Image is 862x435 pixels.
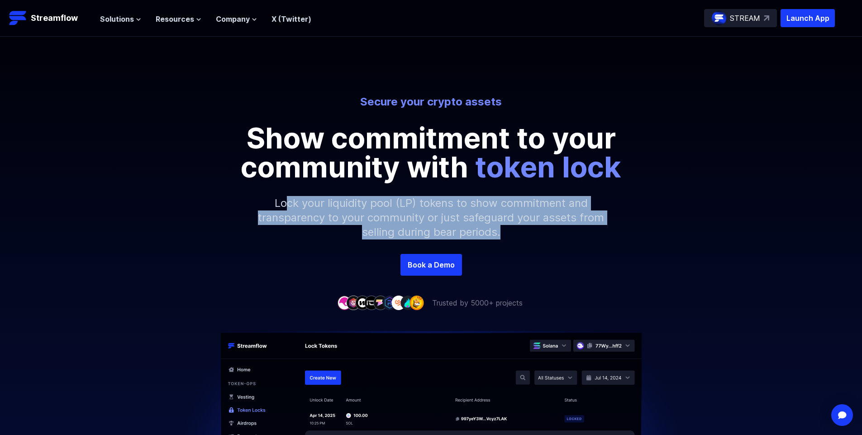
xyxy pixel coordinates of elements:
[382,296,397,310] img: company-6
[373,296,388,310] img: company-5
[181,95,682,109] p: Secure your crypto assets
[764,15,769,21] img: top-right-arrow.svg
[400,254,462,276] a: Book a Demo
[31,12,78,24] p: Streamflow
[216,14,257,24] button: Company
[831,404,853,426] div: Open Intercom Messenger
[730,13,760,24] p: STREAM
[9,9,91,27] a: Streamflow
[475,149,621,184] span: token lock
[237,182,626,254] p: Lock your liquidity pool (LP) tokens to show commitment and transparency to your community or jus...
[100,14,134,24] span: Solutions
[100,14,141,24] button: Solutions
[410,296,424,310] img: company-9
[704,9,777,27] a: STREAM
[355,296,370,310] img: company-3
[9,9,27,27] img: Streamflow Logo
[216,14,250,24] span: Company
[156,14,201,24] button: Resources
[156,14,194,24] span: Resources
[781,9,835,27] button: Launch App
[400,296,415,310] img: company-8
[228,124,635,182] p: Show commitment to your community with
[432,297,523,308] p: Trusted by 5000+ projects
[271,14,311,24] a: X (Twitter)
[337,296,352,310] img: company-1
[391,296,406,310] img: company-7
[712,11,726,25] img: streamflow-logo-circle.png
[346,296,361,310] img: company-2
[364,296,379,310] img: company-4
